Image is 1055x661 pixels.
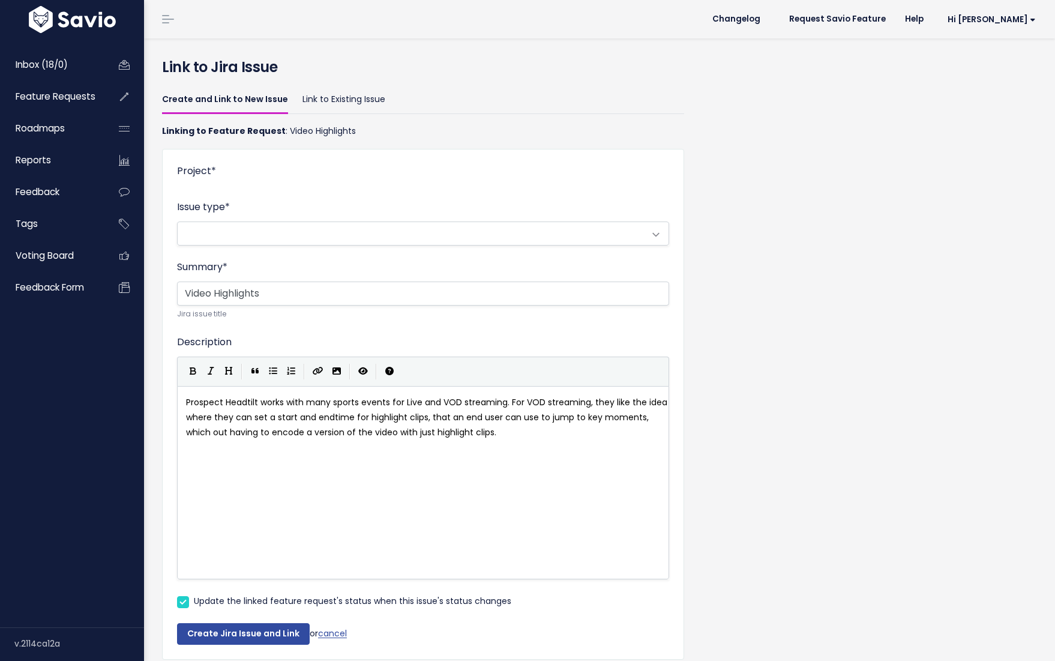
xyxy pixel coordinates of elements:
button: Markdown Guide [380,363,398,381]
span: Voting Board [16,249,74,262]
button: Italic [202,363,220,381]
span: Tags [16,217,38,230]
span: Feature Requests [16,90,95,103]
span: Hi [PERSON_NAME] [948,15,1036,24]
span: Prospect Headtilt works with many sports events for Live and VOD streaming. For VOD streaming, th... [186,396,670,438]
button: Toggle Preview [354,363,372,381]
div: v.2114ca12a [14,628,144,659]
button: Create Link [308,363,328,381]
span: Feedback [16,186,59,198]
i: | [349,364,350,379]
span: Changelog [712,15,760,23]
label: Project [177,164,216,178]
a: Roadmaps [3,115,100,142]
a: Tags [3,210,100,238]
a: Feedback form [3,274,100,301]
strong: Linking to Feature Request [162,125,286,137]
a: Hi [PERSON_NAME] [933,10,1045,29]
i: | [241,364,242,379]
a: Feature Requests [3,83,100,110]
a: Feedback [3,178,100,206]
a: Create and Link to New Issue [162,86,288,114]
h4: Link to Jira Issue [162,56,1037,78]
i: | [304,364,305,379]
a: Voting Board [3,242,100,270]
button: Numbered List [282,363,300,381]
button: Heading [220,363,238,381]
button: Quote [246,363,264,381]
small: Jira issue title [177,308,669,321]
button: Create Jira Issue and Link [177,623,310,645]
a: Inbox (18/0) [3,51,100,79]
p: : Video Highlights [162,124,684,139]
a: Link to Existing Issue [302,86,385,114]
button: Import an image [328,363,346,381]
span: Feedback form [16,281,84,294]
label: Update the linked feature request's status when this issue's status changes [194,594,511,609]
span: Reports [16,154,51,166]
a: Reports [3,146,100,174]
a: Request Savio Feature [780,10,895,28]
label: Description [177,335,232,349]
i: | [376,364,377,379]
label: Issue type [177,200,230,214]
a: Help [895,10,933,28]
label: Summary [177,260,227,274]
span: Roadmaps [16,122,65,134]
span: Inbox (18/0) [16,58,68,71]
a: cancel [318,627,347,639]
button: Generic List [264,363,282,381]
button: Bold [184,363,202,381]
img: logo-white.9d6f32f41409.svg [26,6,119,33]
div: or [177,609,669,645]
